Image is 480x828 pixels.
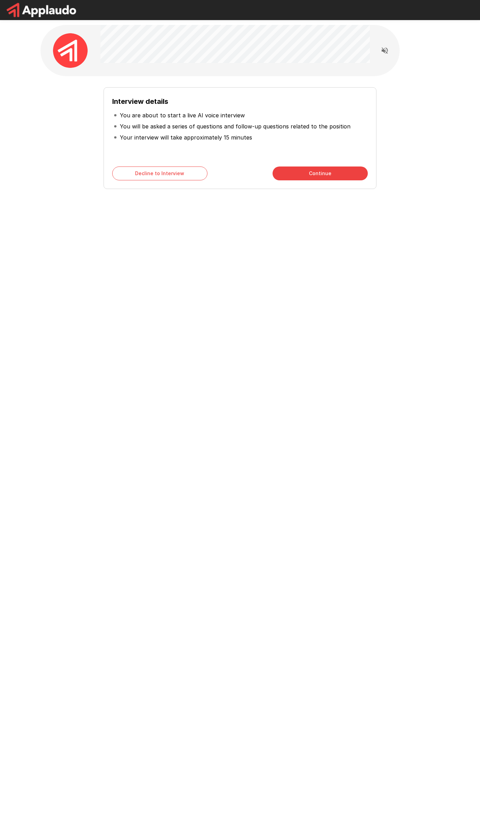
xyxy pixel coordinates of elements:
[112,97,168,106] b: Interview details
[120,111,245,119] p: You are about to start a live AI voice interview
[378,44,392,57] button: Read questions aloud
[120,133,252,142] p: Your interview will take approximately 15 minutes
[53,33,88,68] img: applaudo_avatar.png
[112,166,207,180] button: Decline to Interview
[120,122,350,130] p: You will be asked a series of questions and follow-up questions related to the position
[273,166,368,180] button: Continue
